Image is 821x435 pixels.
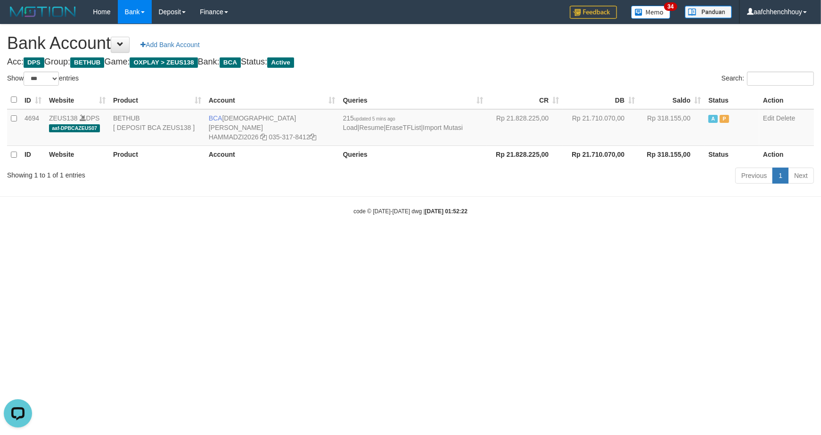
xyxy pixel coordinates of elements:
span: BCA [220,57,241,68]
span: 34 [664,2,677,11]
span: Active [708,115,718,123]
img: Feedback.jpg [570,6,617,19]
button: Open LiveChat chat widget [4,4,32,32]
strong: [DATE] 01:52:22 [425,208,468,215]
th: Action [759,91,814,109]
img: panduan.png [685,6,732,18]
span: Active [267,57,294,68]
th: Action [759,145,814,163]
span: BCA [209,114,222,122]
select: Showentries [24,72,59,86]
img: MOTION_logo.png [7,5,79,19]
label: Search: [722,72,814,86]
td: Rp 21.828.225,00 [487,109,563,146]
th: Queries: activate to sort column ascending [339,91,487,109]
h4: Acc: Group: Game: Bank: Status: [7,57,814,67]
a: Copy 0353178412 to clipboard [310,133,317,141]
th: Website: activate to sort column ascending [45,91,109,109]
small: code © [DATE]-[DATE] dwg | [353,208,468,215]
th: DB: activate to sort column ascending [563,91,639,109]
input: Search: [747,72,814,86]
th: Rp 21.710.070,00 [563,145,639,163]
a: Edit [763,114,774,122]
th: Product: activate to sort column ascending [109,91,205,109]
th: Account [205,145,339,163]
label: Show entries [7,72,79,86]
span: DPS [24,57,44,68]
a: 1 [772,168,788,184]
span: aaf-DPBCAZEUS07 [49,124,100,132]
span: | | | [343,114,463,131]
a: Add Bank Account [134,37,205,53]
a: Copy HAMMADZI2026 to clipboard [260,133,267,141]
td: [DEMOGRAPHIC_DATA][PERSON_NAME] 035-317-8412 [205,109,339,146]
th: Status [705,91,759,109]
span: 215 [343,114,395,122]
th: Queries [339,145,487,163]
div: Showing 1 to 1 of 1 entries [7,167,335,180]
th: Rp 21.828.225,00 [487,145,563,163]
a: Next [788,168,814,184]
th: Saldo: activate to sort column ascending [639,91,705,109]
span: BETHUB [70,57,104,68]
a: ZEUS138 [49,114,78,122]
th: Product [109,145,205,163]
a: EraseTFList [386,124,421,131]
th: Account: activate to sort column ascending [205,91,339,109]
a: Load [343,124,358,131]
img: Button%20Memo.svg [631,6,671,19]
a: Delete [776,114,795,122]
th: Status [705,145,759,163]
span: OXPLAY > ZEUS138 [130,57,197,68]
span: updated 5 mins ago [354,116,395,121]
span: Paused [720,115,729,123]
th: Website [45,145,109,163]
th: CR: activate to sort column ascending [487,91,563,109]
th: Rp 318.155,00 [639,145,705,163]
td: BETHUB [ DEPOSIT BCA ZEUS138 ] [109,109,205,146]
th: ID [21,145,45,163]
a: Previous [735,168,773,184]
a: Resume [359,124,384,131]
a: HAMMADZI2026 [209,133,259,141]
td: Rp 318.155,00 [639,109,705,146]
th: ID: activate to sort column ascending [21,91,45,109]
td: 4694 [21,109,45,146]
h1: Bank Account [7,34,814,53]
td: Rp 21.710.070,00 [563,109,639,146]
td: DPS [45,109,109,146]
a: Import Mutasi [423,124,463,131]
